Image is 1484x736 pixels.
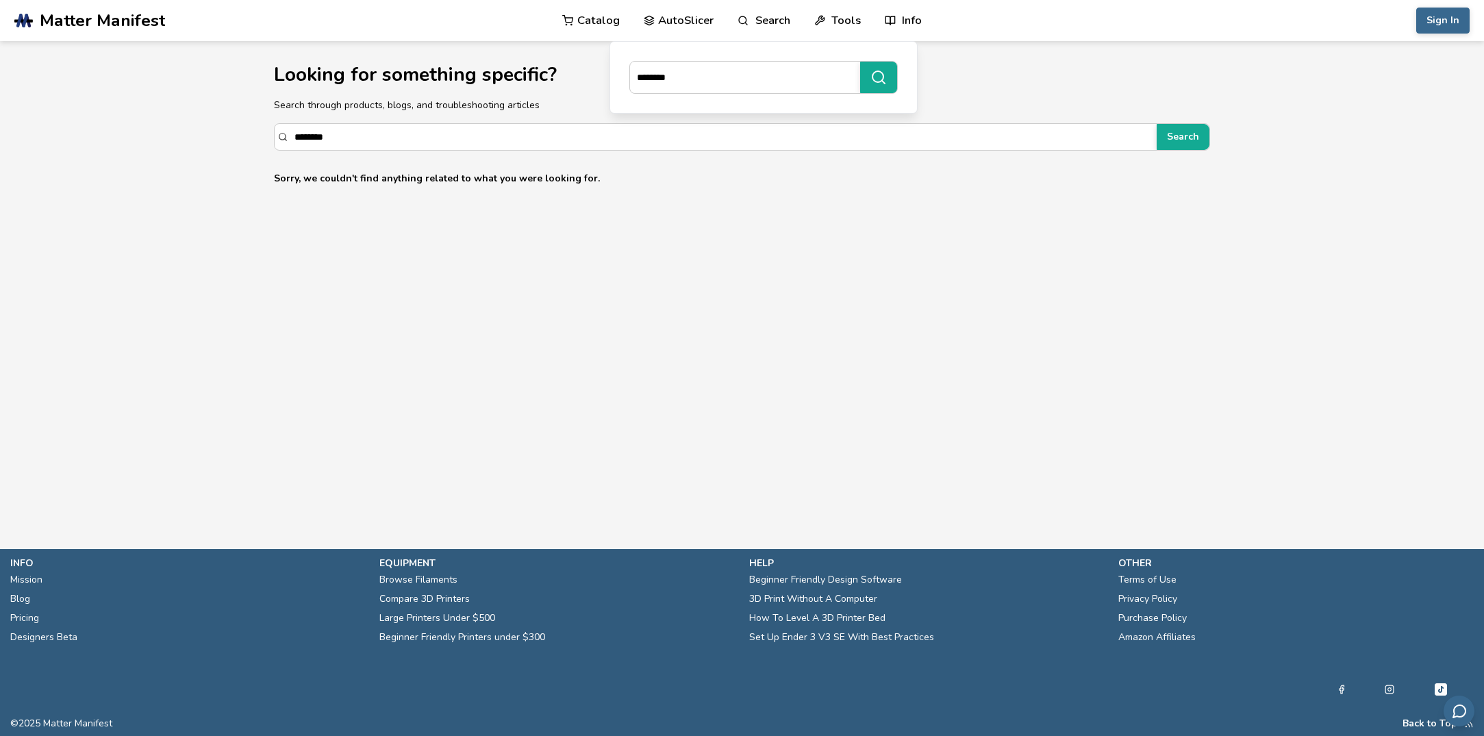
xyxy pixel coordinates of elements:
[379,570,457,589] a: Browse Filaments
[10,556,366,570] p: info
[1118,609,1187,628] a: Purchase Policy
[1464,718,1474,729] a: RSS Feed
[749,556,1105,570] p: help
[1403,718,1457,729] button: Back to Top
[10,589,30,609] a: Blog
[1118,570,1177,589] a: Terms of Use
[749,589,877,609] a: 3D Print Without A Computer
[749,570,902,589] a: Beginner Friendly Design Software
[40,11,165,30] span: Matter Manifest
[379,609,495,628] a: Large Printers Under $500
[1118,556,1474,570] p: other
[1433,681,1449,698] a: Tiktok
[274,64,1210,86] h1: Looking for something specific?
[274,98,1210,112] p: Search through products, blogs, and troubleshooting articles
[749,609,885,628] a: How To Level A 3D Printer Bed
[1157,124,1209,150] button: Search
[1337,681,1346,698] a: Facebook
[1118,589,1177,609] a: Privacy Policy
[10,718,112,729] span: © 2025 Matter Manifest
[379,556,735,570] p: equipment
[1444,696,1474,726] button: Send feedback via email
[1416,8,1470,34] button: Sign In
[1118,628,1196,647] a: Amazon Affiliates
[294,125,1150,149] input: Search
[10,570,42,589] a: Mission
[379,589,470,609] a: Compare 3D Printers
[10,609,39,628] a: Pricing
[10,628,77,647] a: Designers Beta
[274,171,1210,186] p: Sorry, we couldn't find anything related to what you were looking for.
[749,628,934,647] a: Set Up Ender 3 V3 SE With Best Practices
[1385,681,1394,698] a: Instagram
[379,628,545,647] a: Beginner Friendly Printers under $300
